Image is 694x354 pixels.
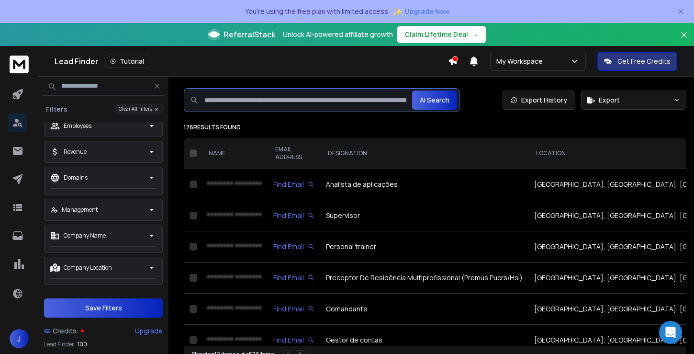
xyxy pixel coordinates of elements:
[472,30,479,39] span: →
[320,200,528,231] td: Supervisor
[184,124,686,131] p: 176 results found
[678,29,690,52] button: Close banner
[64,232,106,240] p: Company Name
[412,91,457,110] button: AI Search
[273,242,314,251] div: Find Email
[599,95,620,105] span: Export
[503,91,575,110] a: Export History
[135,326,163,336] div: Upgrade
[64,148,87,156] p: Revenue
[55,55,448,68] div: Lead Finder
[496,57,547,66] p: My Workspace
[283,30,393,39] p: Unlock AI-powered affiliate growth
[397,26,486,43] button: Claim Lifetime Deal→
[224,29,275,40] span: ReferralStack
[273,180,314,189] div: Find Email
[42,104,71,114] h3: Filters
[64,264,112,272] p: Company Location
[273,273,314,283] div: Find Email
[201,138,268,169] th: NAME
[64,174,88,182] p: Domains
[245,7,388,16] p: You're using the free plan with limited access
[320,138,528,169] th: DESIGNATION
[320,231,528,263] td: Personal trainer
[44,298,163,318] button: Save Filters
[392,2,449,21] button: ✨Upgrade Now
[392,5,403,18] span: ✨
[659,321,682,344] div: Open Intercom Messenger
[273,211,314,220] div: Find Email
[10,329,29,348] button: J
[44,341,76,348] p: Lead Finder:
[320,294,528,325] td: Comandante
[597,52,677,71] button: Get Free Credits
[104,55,150,68] button: Tutorial
[273,304,314,314] div: Find Email
[62,206,98,214] p: Management
[44,321,163,341] a: Credits:Upgrade
[64,122,91,130] p: Employees
[320,263,528,294] td: Preceptor De Residência Multiprofissional (Premus Pucrs/Hsl)
[404,7,449,16] span: Upgrade Now
[53,326,79,336] span: Credits:
[617,57,671,66] p: Get Free Credits
[273,335,314,345] div: Find Email
[320,169,528,200] td: Analista de aplicações
[268,138,320,169] th: EMAIL ADDRESS
[78,341,87,348] span: 100
[113,103,165,114] button: Clear All Filters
